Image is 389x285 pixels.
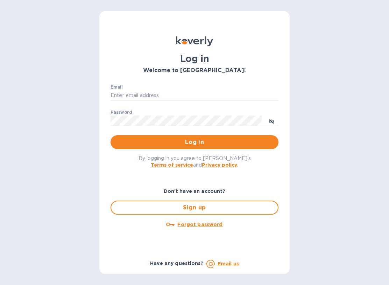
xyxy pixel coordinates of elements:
img: Koverly [176,36,213,46]
label: Password [111,111,132,115]
label: Email [111,85,123,90]
button: Log in [111,135,278,149]
button: toggle password visibility [264,114,278,128]
span: Sign up [117,203,272,212]
h3: Welcome to [GEOGRAPHIC_DATA]! [111,67,278,74]
u: Forgot password [177,222,222,227]
b: Have any questions? [150,260,204,266]
span: Log in [116,138,273,146]
a: Email us [218,261,239,266]
h1: Log in [111,53,278,64]
span: By logging in you agree to [PERSON_NAME]'s and . [139,155,251,168]
a: Terms of service [151,162,193,168]
b: Don't have an account? [164,188,226,194]
a: Privacy policy [202,162,237,168]
input: Enter email address [111,90,278,101]
button: Sign up [111,201,278,215]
